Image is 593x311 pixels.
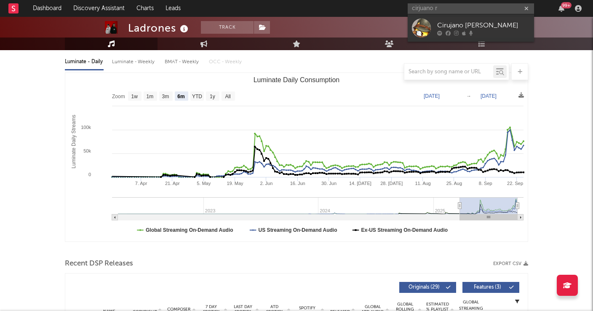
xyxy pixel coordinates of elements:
[468,285,507,290] span: Features ( 3 )
[146,227,233,233] text: Global Streaming On-Demand Audio
[225,94,230,99] text: All
[65,73,528,241] svg: Luminate Daily Consumption
[481,93,497,99] text: [DATE]
[83,148,91,153] text: 50k
[259,227,337,233] text: US Streaming On-Demand Audio
[227,181,243,186] text: 19. May
[408,3,534,14] input: Search for artists
[81,125,91,130] text: 100k
[165,181,180,186] text: 21. Apr
[507,181,523,186] text: 22. Sep
[210,94,215,99] text: 1y
[88,172,91,177] text: 0
[71,115,77,168] text: Luminate Daily Streams
[437,20,530,30] div: Cirujano [PERSON_NAME]
[65,55,104,69] div: Luminate - Daily
[135,181,147,186] text: 7. Apr
[349,181,371,186] text: 14. [DATE]
[561,2,572,8] div: 99 +
[380,181,403,186] text: 28. [DATE]
[112,55,156,69] div: Luminate - Weekly
[260,181,272,186] text: 2. Jun
[415,181,430,186] text: 11. Aug
[462,282,519,293] button: Features(3)
[147,94,154,99] text: 1m
[290,181,305,186] text: 16. Jun
[446,181,462,186] text: 25. Aug
[466,93,471,99] text: →
[201,21,254,34] button: Track
[131,94,138,99] text: 1w
[192,94,202,99] text: YTD
[128,21,190,35] div: Ladrones
[405,285,443,290] span: Originals ( 29 )
[399,282,456,293] button: Originals(29)
[404,69,493,75] input: Search by song name or URL
[558,5,564,12] button: 99+
[65,259,133,269] span: Recent DSP Releases
[321,181,337,186] text: 30. Jun
[493,261,528,266] button: Export CSV
[197,181,211,186] text: 5. May
[165,55,200,69] div: BMAT - Weekly
[361,227,448,233] text: Ex-US Streaming On-Demand Audio
[112,94,125,99] text: Zoom
[408,14,534,42] a: Cirujano [PERSON_NAME]
[162,94,169,99] text: 3m
[424,93,440,99] text: [DATE]
[177,94,184,99] text: 6m
[479,181,492,186] text: 8. Sep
